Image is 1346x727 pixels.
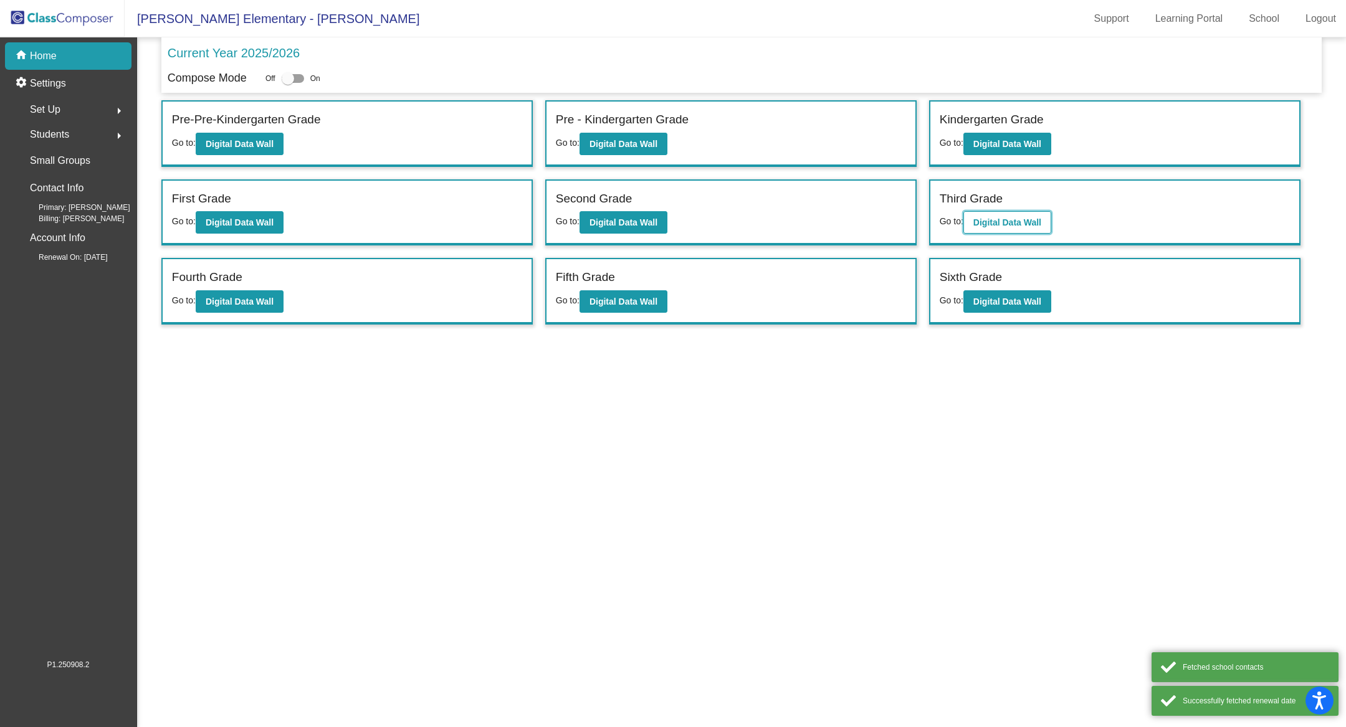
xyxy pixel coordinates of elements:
[265,73,275,84] span: Off
[556,268,615,287] label: Fifth Grade
[963,211,1051,234] button: Digital Data Wall
[19,213,124,224] span: Billing: [PERSON_NAME]
[172,190,231,208] label: First Grade
[1296,9,1346,29] a: Logout
[1183,695,1329,706] div: Successfully fetched renewal date
[1084,9,1139,29] a: Support
[172,268,242,287] label: Fourth Grade
[206,217,274,227] b: Digital Data Wall
[1239,9,1289,29] a: School
[556,190,632,208] label: Second Grade
[19,202,130,213] span: Primary: [PERSON_NAME]
[580,211,667,234] button: Digital Data Wall
[963,290,1051,313] button: Digital Data Wall
[580,290,667,313] button: Digital Data Wall
[30,229,85,247] p: Account Info
[172,216,196,226] span: Go to:
[172,295,196,305] span: Go to:
[940,295,963,305] span: Go to:
[30,101,60,118] span: Set Up
[973,217,1041,227] b: Digital Data Wall
[1145,9,1233,29] a: Learning Portal
[940,216,963,226] span: Go to:
[30,126,69,143] span: Students
[1183,662,1329,673] div: Fetched school contacts
[168,70,247,87] p: Compose Mode
[112,103,126,118] mat-icon: arrow_right
[556,138,580,148] span: Go to:
[556,216,580,226] span: Go to:
[940,138,963,148] span: Go to:
[580,133,667,155] button: Digital Data Wall
[940,111,1044,129] label: Kindergarten Grade
[30,179,84,197] p: Contact Info
[196,290,284,313] button: Digital Data Wall
[15,49,30,64] mat-icon: home
[30,49,57,64] p: Home
[206,139,274,149] b: Digital Data Wall
[556,111,689,129] label: Pre - Kindergarten Grade
[15,76,30,91] mat-icon: settings
[973,139,1041,149] b: Digital Data Wall
[589,297,657,306] b: Digital Data Wall
[206,297,274,306] b: Digital Data Wall
[973,297,1041,306] b: Digital Data Wall
[172,111,321,129] label: Pre-Pre-Kindergarten Grade
[196,133,284,155] button: Digital Data Wall
[589,139,657,149] b: Digital Data Wall
[589,217,657,227] b: Digital Data Wall
[172,138,196,148] span: Go to:
[168,44,300,62] p: Current Year 2025/2026
[112,128,126,143] mat-icon: arrow_right
[196,211,284,234] button: Digital Data Wall
[940,268,1002,287] label: Sixth Grade
[125,9,419,29] span: [PERSON_NAME] Elementary - [PERSON_NAME]
[940,190,1003,208] label: Third Grade
[963,133,1051,155] button: Digital Data Wall
[30,76,66,91] p: Settings
[19,252,107,263] span: Renewal On: [DATE]
[556,295,580,305] span: Go to:
[310,73,320,84] span: On
[30,152,90,169] p: Small Groups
